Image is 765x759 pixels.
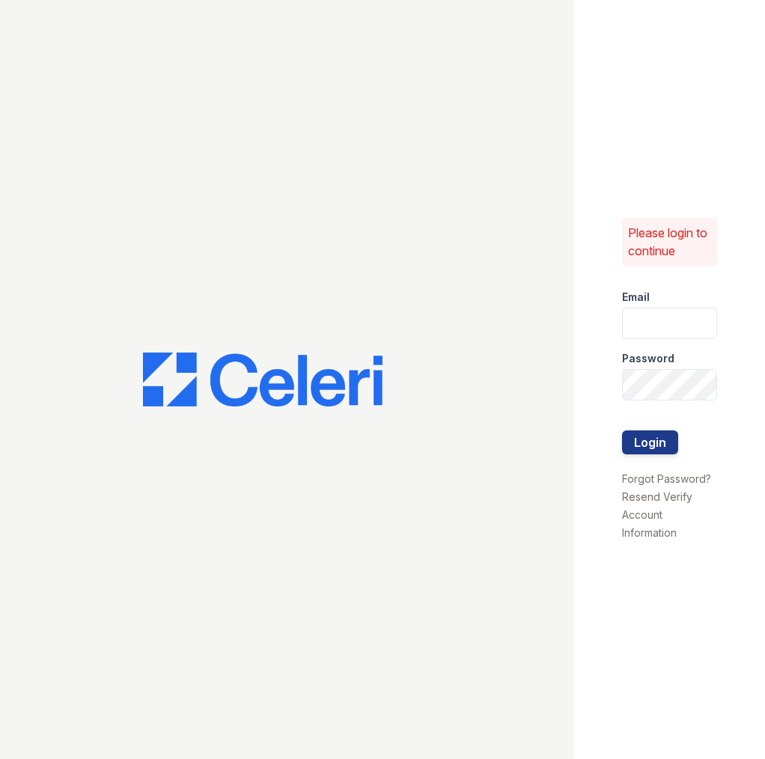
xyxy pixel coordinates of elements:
img: CE_Logo_Blue-a8612792a0a2168367f1c8372b55b34899dd931a85d93a1a3d3e32e68fde9ad4.png [143,353,382,406]
label: Password [622,351,674,366]
label: Email [622,290,650,305]
button: Login [622,430,678,454]
a: Resend Verify Account Information [622,490,692,539]
a: Forgot Password? [622,472,711,485]
p: Please login to continue [628,224,712,260]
